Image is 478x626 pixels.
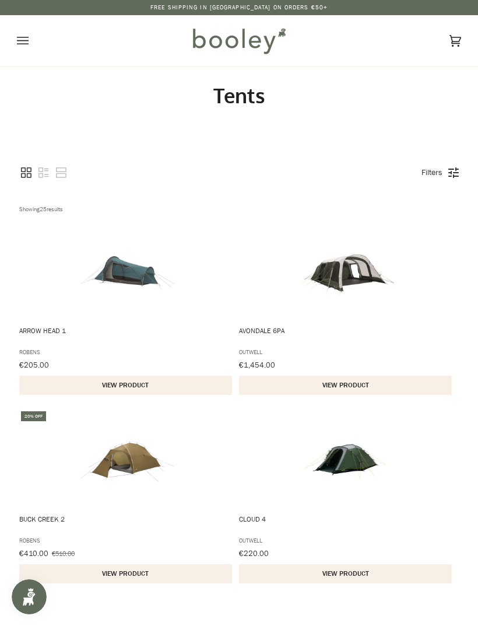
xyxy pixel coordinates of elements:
span: Arrow Head 1 [19,326,233,345]
a: Cloud 4 [239,410,456,583]
button: View product [239,564,452,583]
span: €510.00 [52,548,75,558]
img: Robens Buck Creek 2 Green Vineyard - Booley Galway [78,410,177,509]
a: Avondale 6PA [239,221,456,395]
a: Arrow Head 1 [19,221,236,395]
span: €205.00 [19,359,49,370]
a: View grid mode [19,166,33,180]
button: View product [19,564,232,583]
img: Outwell Avondale 6PA - Booley Galway [298,221,397,320]
button: View product [239,376,452,395]
a: Filters [416,163,448,183]
h1: Tents [17,83,461,108]
img: Robens Arrow Head 1 Blue - Booley Galway [78,221,177,320]
button: Open menu [17,15,52,67]
img: Booley [188,24,290,58]
a: View row mode [54,166,68,180]
span: Cloud 4 [239,515,453,533]
a: View list mode [37,166,51,180]
span: €1,454.00 [239,359,275,370]
div: 20% off [21,411,46,421]
span: Avondale 6PA [239,326,453,345]
span: €410.00 [19,548,48,558]
a: Buck Creek 2 [19,410,236,583]
span: Robens [19,536,233,545]
p: Free Shipping in [GEOGRAPHIC_DATA] on Orders €50+ [150,3,328,12]
button: View product [19,376,232,395]
span: Outwell [239,348,453,356]
iframe: Button to open loyalty program pop-up [12,579,47,614]
span: Buck Creek 2 [19,515,233,533]
span: €220.00 [239,548,269,558]
b: 25 [40,205,47,214]
div: Showing results [19,205,463,214]
img: Outwell Cloud 4 - Green Booley Galway [298,410,397,509]
span: Outwell [239,536,453,545]
span: Robens [19,348,233,356]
